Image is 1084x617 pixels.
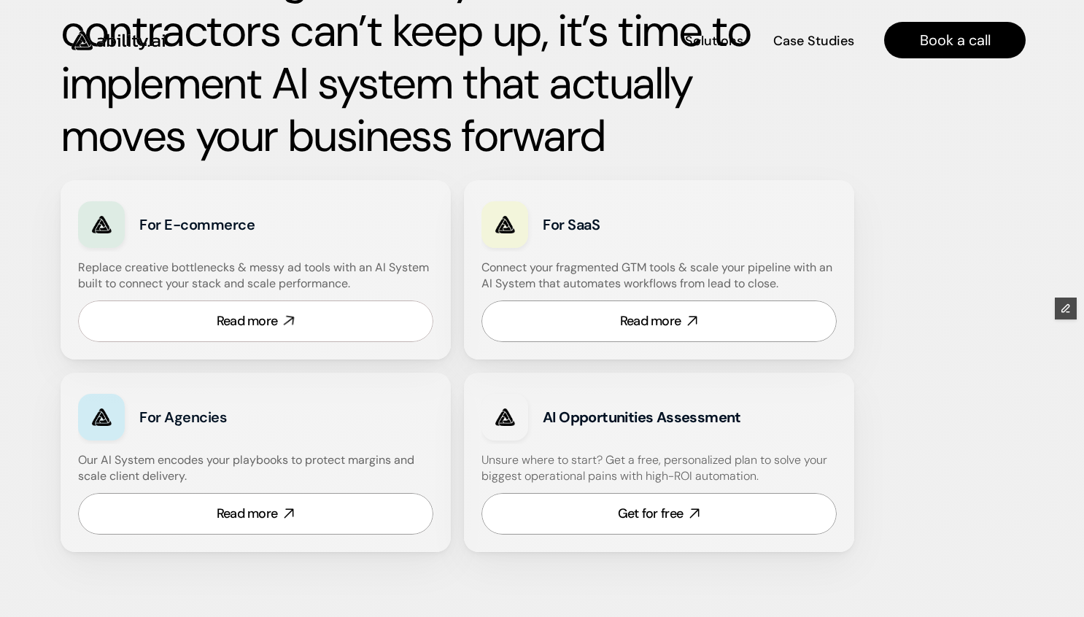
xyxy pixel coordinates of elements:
[920,30,991,50] h4: Book a call
[481,493,837,535] a: Get for free
[543,408,741,427] strong: AI Opportunities Assessment
[217,312,278,330] div: Read more
[773,32,854,50] h4: Case Studies
[78,493,433,535] a: Read more
[139,214,338,235] h3: For E-commerce
[543,214,742,235] h3: For SaaS
[78,260,430,292] p: Replace creative bottlenecks & messy ad tools with an AI System built to connect your stack and s...
[185,22,1026,58] nav: Main navigation
[78,452,433,485] p: Our AI System encodes your playbooks to protect margins and scale client delivery.
[217,505,278,523] div: Read more
[685,32,743,50] h4: Solutions
[481,452,837,485] p: Unsure where to start? Get a free, personalized plan to solve your biggest operational pains with...
[685,28,743,53] a: Solutions
[1055,298,1077,319] button: Edit Framer Content
[139,407,338,427] h3: For Agencies
[481,300,837,342] a: Read more
[78,300,433,342] a: Read more
[884,22,1026,58] a: Book a call
[481,260,844,292] p: Connect your fragmented GTM tools & scale your pipeline with an AI System that automates workflow...
[773,28,855,53] a: Case Studies
[620,312,681,330] div: Read more
[618,505,683,523] div: Get for free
